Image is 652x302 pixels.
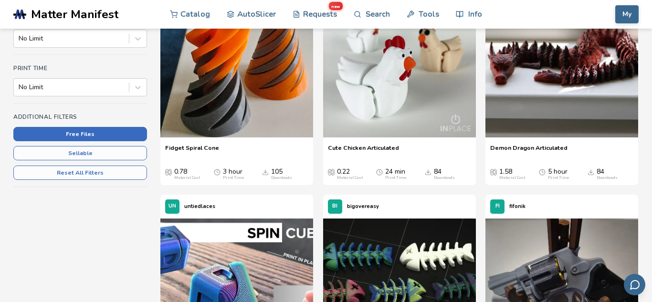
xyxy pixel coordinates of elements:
[328,168,335,176] span: Average Cost
[337,176,363,180] div: Material Cost
[425,168,431,176] span: Downloads
[165,168,172,176] span: Average Cost
[588,168,594,176] span: Downloads
[499,168,525,180] div: 1.58
[271,176,292,180] div: Downloads
[615,5,639,23] button: My
[13,65,147,72] h4: Print Time
[597,176,618,180] div: Downloads
[174,168,200,180] div: 0.78
[328,144,399,158] a: Cute Chicken Articulated
[490,168,497,176] span: Average Cost
[13,166,147,180] button: Reset All Filters
[262,168,269,176] span: Downloads
[495,203,500,209] span: FI
[347,201,379,211] p: bigovereasy
[214,168,221,176] span: Average Print Time
[223,168,244,180] div: 3 hour
[499,176,525,180] div: Material Cost
[13,127,147,141] button: Free Files
[223,176,244,180] div: Print Time
[624,274,645,295] button: Send feedback via email
[165,144,219,158] a: Fidget Spiral Cone
[385,168,406,180] div: 24 min
[597,168,618,180] div: 84
[174,176,200,180] div: Material Cost
[13,146,147,160] button: Sellable
[168,203,176,209] span: UN
[434,168,455,180] div: 84
[509,201,526,211] p: fifonik
[329,2,343,10] span: new
[31,8,118,21] span: Matter Manifest
[548,176,569,180] div: Print Time
[19,83,21,91] input: No Limit
[184,201,215,211] p: untiedlaces
[337,168,363,180] div: 0.22
[332,203,337,209] span: BI
[385,176,406,180] div: Print Time
[13,114,147,120] h4: Additional Filters
[434,176,455,180] div: Downloads
[271,168,292,180] div: 105
[490,144,568,158] a: Demon Dragon Articulated
[376,168,383,176] span: Average Print Time
[548,168,569,180] div: 5 hour
[19,35,21,42] input: No Limit
[539,168,546,176] span: Average Print Time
